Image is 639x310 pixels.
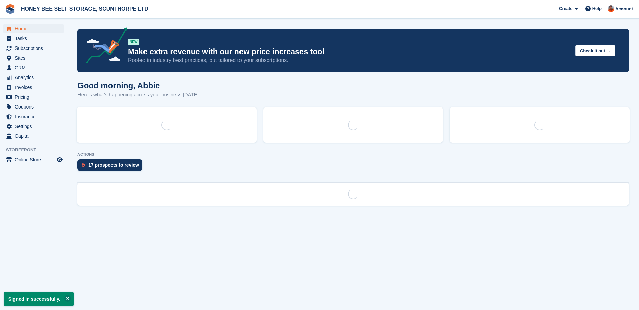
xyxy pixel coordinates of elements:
[3,83,64,92] a: menu
[77,159,146,174] a: 17 prospects to review
[77,91,199,99] p: Here's what's happening across your business [DATE]
[592,5,602,12] span: Help
[15,73,55,82] span: Analytics
[15,155,55,164] span: Online Store
[3,24,64,33] a: menu
[3,155,64,164] a: menu
[15,83,55,92] span: Invoices
[3,63,64,72] a: menu
[18,3,151,14] a: HONEY BEE SELF STORAGE, SCUNTHORPE LTD
[4,292,74,306] p: Signed in successfully.
[3,131,64,141] a: menu
[15,63,55,72] span: CRM
[15,92,55,102] span: Pricing
[3,73,64,82] a: menu
[615,6,633,12] span: Account
[15,102,55,112] span: Coupons
[15,34,55,43] span: Tasks
[3,92,64,102] a: menu
[575,45,615,56] button: Check it out →
[559,5,572,12] span: Create
[3,122,64,131] a: menu
[15,24,55,33] span: Home
[608,5,614,12] img: Abbie Tucker
[77,152,629,157] p: ACTIONS
[15,131,55,141] span: Capital
[82,163,85,167] img: prospect-51fa495bee0391a8d652442698ab0144808aea92771e9ea1ae160a38d050c398.svg
[15,122,55,131] span: Settings
[3,112,64,121] a: menu
[77,81,199,90] h1: Good morning, Abbie
[3,53,64,63] a: menu
[15,43,55,53] span: Subscriptions
[128,39,139,45] div: NEW
[88,162,139,168] div: 17 prospects to review
[3,43,64,53] a: menu
[3,34,64,43] a: menu
[81,27,128,66] img: price-adjustments-announcement-icon-8257ccfd72463d97f412b2fc003d46551f7dbcb40ab6d574587a9cd5c0d94...
[128,57,570,64] p: Rooted in industry best practices, but tailored to your subscriptions.
[3,102,64,112] a: menu
[15,53,55,63] span: Sites
[128,47,570,57] p: Make extra revenue with our new price increases tool
[6,147,67,153] span: Storefront
[15,112,55,121] span: Insurance
[56,156,64,164] a: Preview store
[5,4,15,14] img: stora-icon-8386f47178a22dfd0bd8f6a31ec36ba5ce8667c1dd55bd0f319d3a0aa187defe.svg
